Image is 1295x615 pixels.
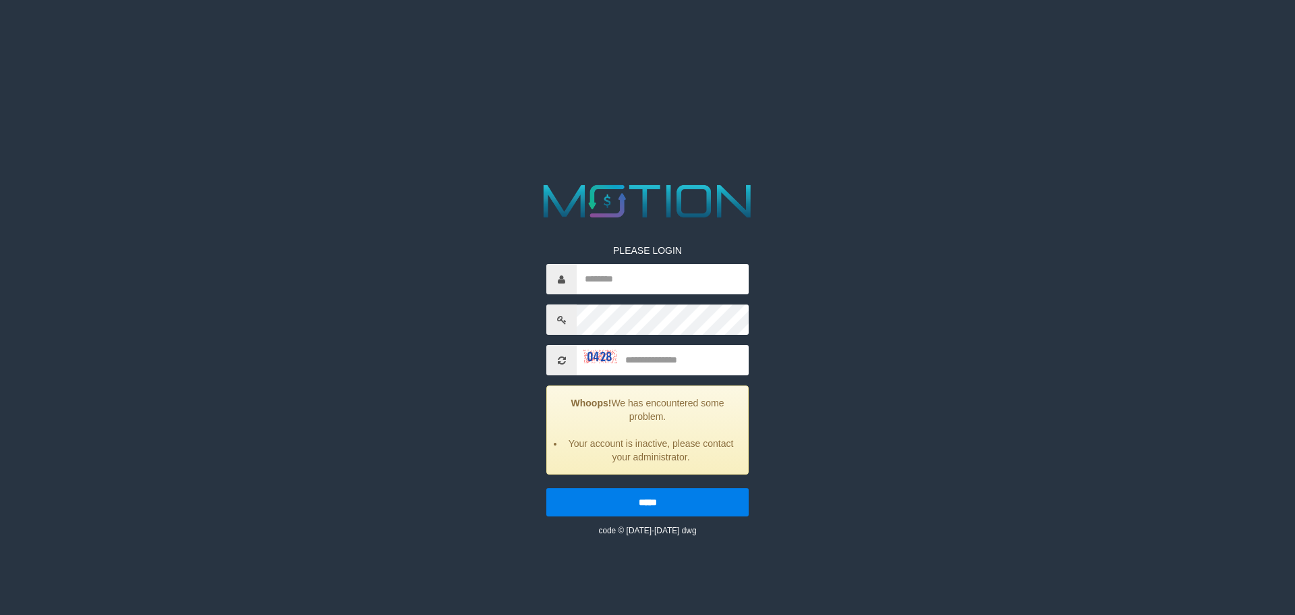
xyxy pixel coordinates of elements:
[546,385,749,475] div: We has encountered some problem.
[571,398,612,408] strong: Whoops!
[534,179,761,223] img: MOTION_logo.png
[564,437,738,464] li: Your account is inactive, please contact your administrator.
[546,244,749,257] p: PLEASE LOGIN
[583,350,617,363] img: captcha
[598,526,696,535] small: code © [DATE]-[DATE] dwg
